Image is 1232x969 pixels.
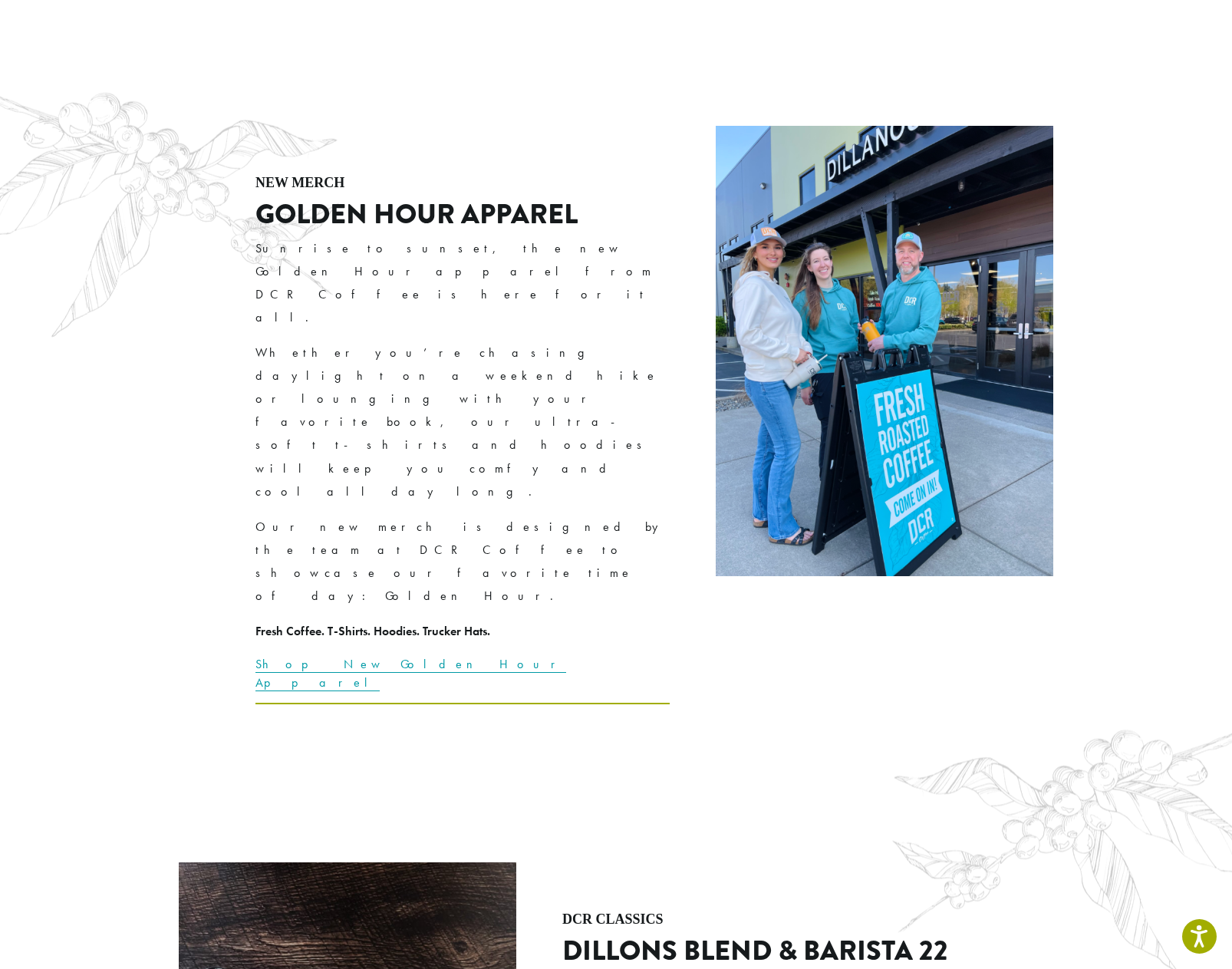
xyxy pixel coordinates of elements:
[255,237,670,329] p: Sunrise to sunset, the new Golden Hour apparel from DCR Coffee is here for it all.
[562,911,977,928] h4: DCR CLASSICS
[255,175,670,192] h4: NEW MERCH
[255,656,566,691] a: Shop New Golden Hour Apparel
[255,623,490,639] strong: Fresh Coffee. T-Shirts. Hoodies. Trucker Hats.
[255,516,670,608] p: Our new merch is designed by the team at DCR Coffee to showcase our favorite time of day: Golden ...
[255,341,670,503] p: Whether you’re chasing daylight on a weekend hike or lounging with your favorite book, our ultra-...
[255,198,670,231] h2: GOLDEN HOUR APPAREL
